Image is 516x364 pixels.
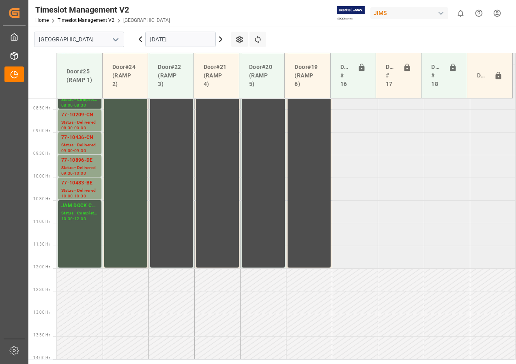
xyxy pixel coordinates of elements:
[61,149,73,152] div: 09:00
[33,265,50,269] span: 12:00 Hr
[61,165,98,171] div: Status - Delivered
[61,96,98,103] div: Status - Completed
[33,128,50,133] span: 09:00 Hr
[33,333,50,337] span: 13:30 Hr
[33,174,50,178] span: 10:00 Hr
[155,60,187,92] div: Door#22 (RAMP 3)
[33,197,50,201] span: 10:30 Hr
[35,17,49,23] a: Home
[61,179,98,187] div: 77-10483-BE
[337,60,354,92] div: Doors # 16
[74,103,86,107] div: 08:30
[200,60,232,92] div: Door#21 (RAMP 4)
[74,217,86,221] div: 12:00
[428,60,445,92] div: Doors # 18
[61,194,73,198] div: 10:00
[61,142,98,149] div: Status - Delivered
[370,5,451,21] button: JIMS
[73,126,74,130] div: -
[61,134,98,142] div: 77-10436-CN
[74,171,86,175] div: 10:00
[61,156,98,165] div: 77-10896-DE
[33,219,50,224] span: 11:00 Hr
[451,4,470,22] button: show 0 new notifications
[246,60,278,92] div: Door#20 (RAMP 5)
[33,242,50,246] span: 11:30 Hr
[58,17,114,23] a: Timeslot Management V2
[109,60,141,92] div: Door#24 (RAMP 2)
[34,32,124,47] input: Type to search/select
[61,103,73,107] div: 08:00
[73,171,74,175] div: -
[61,210,98,217] div: Status - Completed
[73,103,74,107] div: -
[63,64,96,88] div: Door#25 (RAMP 1)
[337,6,365,20] img: Exertis%20JAM%20-%20Email%20Logo.jpg_1722504956.jpg
[474,68,491,84] div: Door#23
[61,202,98,210] div: JAM DOCK CONTROL
[73,149,74,152] div: -
[33,106,50,110] span: 08:30 Hr
[61,171,73,175] div: 09:30
[74,126,86,130] div: 09:00
[470,4,488,22] button: Help Center
[145,32,216,47] input: DD-MM-YYYY
[33,310,50,315] span: 13:00 Hr
[61,187,98,194] div: Status - Delivered
[383,60,400,92] div: Doors # 17
[61,126,73,130] div: 08:30
[291,60,323,92] div: Door#19 (RAMP 6)
[33,151,50,156] span: 09:30 Hr
[35,4,170,16] div: Timeslot Management V2
[61,119,98,126] div: Status - Delivered
[370,7,448,19] div: JIMS
[73,217,74,221] div: -
[109,33,121,46] button: open menu
[74,149,86,152] div: 09:30
[61,217,73,221] div: 10:30
[33,355,50,360] span: 14:00 Hr
[74,194,86,198] div: 10:30
[61,111,98,119] div: 77-10209-CN
[33,287,50,292] span: 12:30 Hr
[73,194,74,198] div: -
